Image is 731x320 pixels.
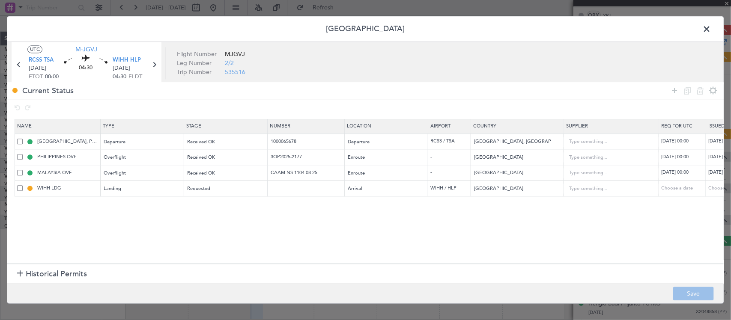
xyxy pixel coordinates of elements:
input: Type something... [569,136,646,148]
input: Type something... [569,151,646,164]
div: Choose a date [661,185,706,192]
div: [DATE] 00:00 [661,169,706,177]
span: Supplier [566,123,588,129]
div: [DATE] 00:00 [661,154,706,161]
input: Type something... [569,182,646,195]
input: Type something... [569,167,646,180]
div: [DATE] 00:00 [661,138,706,145]
span: Req For Utc [661,123,692,129]
header: [GEOGRAPHIC_DATA] [7,16,724,42]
